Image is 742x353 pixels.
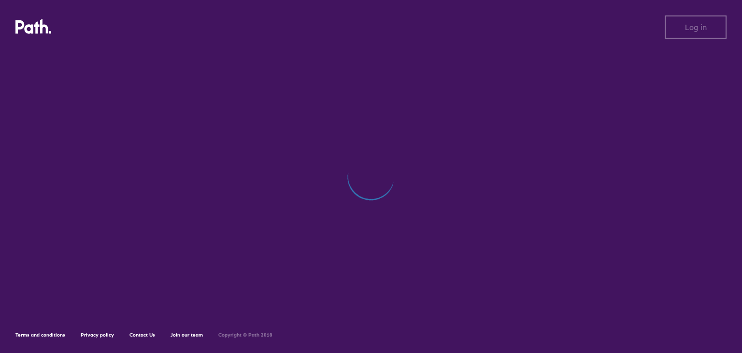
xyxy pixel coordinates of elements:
a: Contact Us [129,332,155,338]
a: Join our team [171,332,203,338]
h6: Copyright © Path 2018 [218,332,272,338]
a: Terms and conditions [15,332,65,338]
a: Privacy policy [81,332,114,338]
button: Log in [665,15,727,39]
span: Log in [685,23,707,31]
